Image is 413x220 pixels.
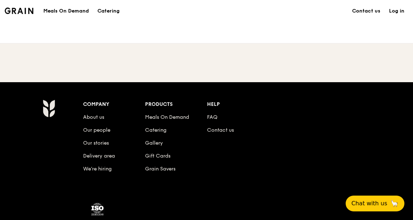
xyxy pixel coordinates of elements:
[351,199,387,208] span: Chat with us
[385,0,409,22] a: Log in
[97,0,120,22] div: Catering
[348,0,385,22] a: Contact us
[5,8,34,14] img: Grain
[93,0,124,22] a: Catering
[390,199,399,208] span: 🦙
[43,8,89,15] h1: Meals On Demand
[145,127,167,133] a: Catering
[83,99,145,109] div: Company
[145,140,163,146] a: Gallery
[145,166,176,172] a: Grain Savers
[83,127,110,133] a: Our people
[145,99,207,109] div: Products
[83,153,115,159] a: Delivery area
[346,196,404,211] button: Chat with us🦙
[83,140,109,146] a: Our stories
[83,166,112,172] a: We’re hiring
[145,153,171,159] a: Gift Cards
[43,99,55,117] img: Grain
[207,99,269,109] div: Help
[83,114,104,120] a: About us
[90,202,105,216] img: ISO Certified
[145,114,189,120] a: Meals On Demand
[207,127,234,133] a: Contact us
[207,114,217,120] a: FAQ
